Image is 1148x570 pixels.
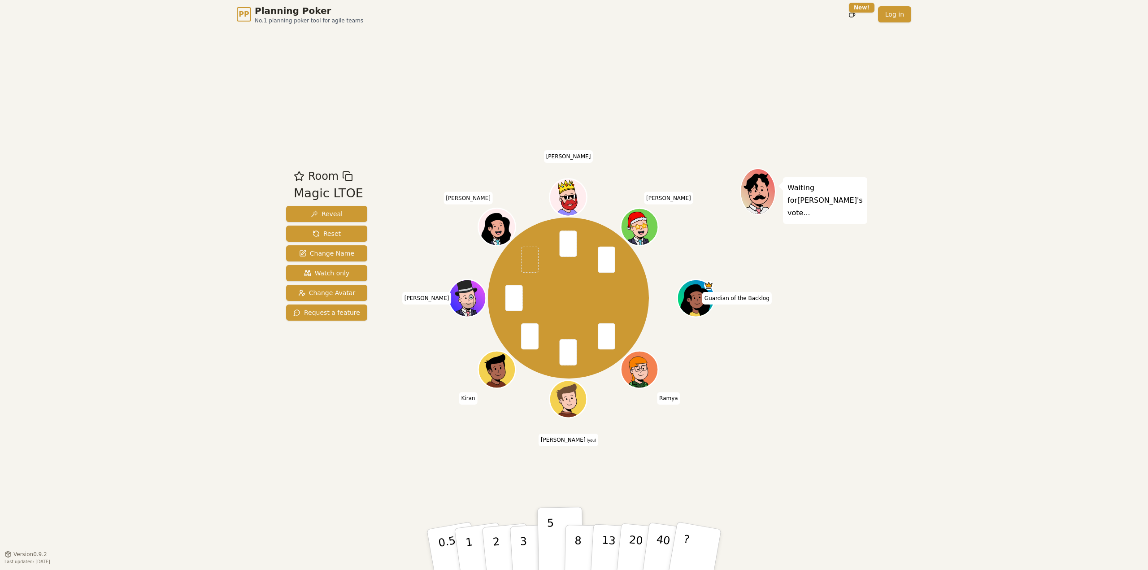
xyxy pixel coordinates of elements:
span: PP [239,9,249,20]
button: Change Name [286,245,367,261]
button: Click to change your avatar [551,382,586,417]
p: Waiting for [PERSON_NAME] 's vote... [787,182,863,219]
a: PPPlanning PokerNo.1 planning poker tool for agile teams [237,4,363,24]
span: Change Name [299,249,354,258]
div: Magic LTOE [294,184,363,203]
span: Reveal [311,209,343,218]
button: Change Avatar [286,285,367,301]
button: Add as favourite [294,168,304,184]
span: Click to change your name [402,292,452,305]
span: Guardian of the Backlog is the host [704,281,714,290]
span: (you) [586,439,596,443]
button: Watch only [286,265,367,281]
button: Reveal [286,206,367,222]
span: Request a feature [293,308,360,317]
span: Click to change your name [444,192,493,205]
span: No.1 planning poker tool for agile teams [255,17,363,24]
button: Reset [286,226,367,242]
span: Watch only [304,269,350,278]
span: Click to change your name [657,392,680,405]
span: Click to change your name [459,392,478,405]
span: Last updated: [DATE] [4,559,50,564]
span: Reset [313,229,341,238]
button: Request a feature [286,305,367,321]
span: Room [308,168,339,184]
span: Click to change your name [539,434,598,446]
span: Click to change your name [644,192,693,205]
a: Log in [878,6,911,22]
span: Planning Poker [255,4,363,17]
span: Click to change your name [702,292,772,305]
div: New! [849,3,874,13]
button: Version0.9.2 [4,551,47,558]
p: 5 [547,517,555,565]
button: New! [844,6,860,22]
span: Change Avatar [298,288,356,297]
span: Version 0.9.2 [13,551,47,558]
span: Click to change your name [544,150,593,163]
